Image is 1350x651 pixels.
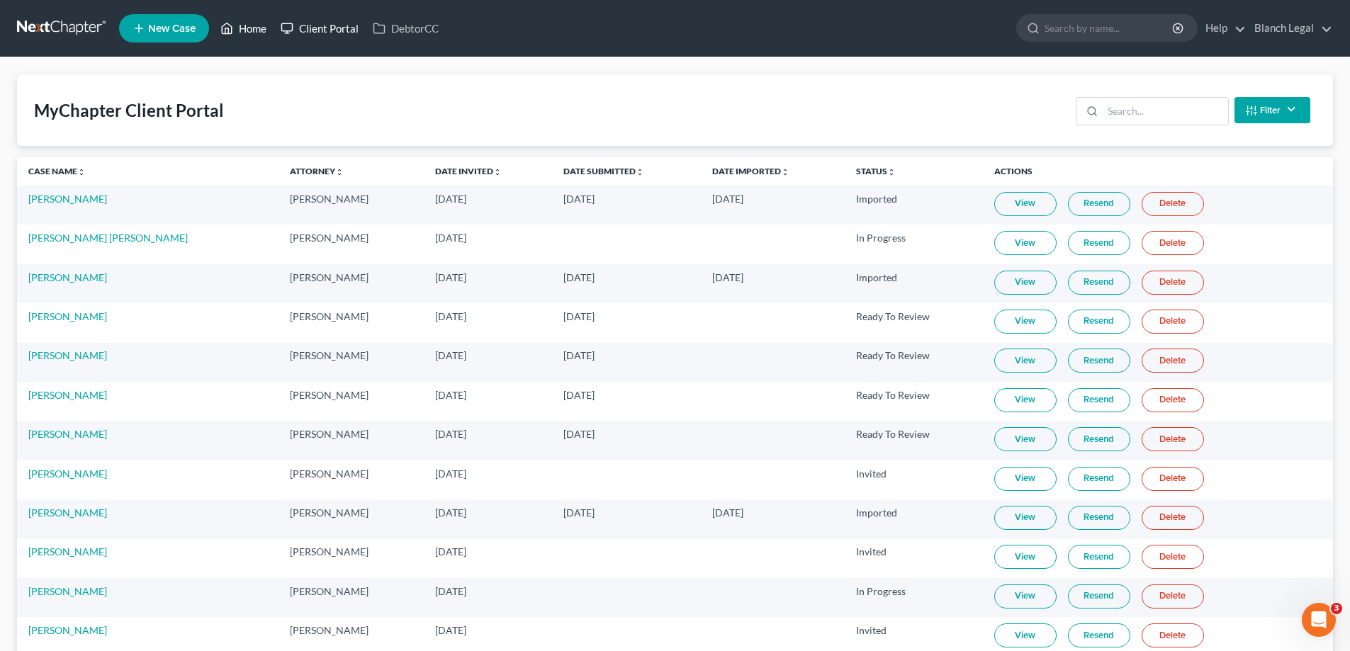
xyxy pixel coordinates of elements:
[994,231,1057,255] a: View
[563,193,595,205] span: [DATE]
[856,166,896,176] a: Statusunfold_more
[1142,231,1204,255] a: Delete
[845,382,983,421] td: Ready To Review
[28,389,107,401] a: [PERSON_NAME]
[493,168,502,176] i: unfold_more
[1142,584,1204,608] a: Delete
[335,168,344,176] i: unfold_more
[1142,192,1204,216] a: Delete
[148,23,196,34] span: New Case
[1068,388,1130,412] a: Resend
[994,427,1057,451] a: View
[845,499,983,538] td: Imported
[1068,427,1130,451] a: Resend
[636,168,644,176] i: unfold_more
[1142,427,1204,451] a: Delete
[279,225,424,264] td: [PERSON_NAME]
[563,349,595,361] span: [DATE]
[1142,349,1204,373] a: Delete
[435,506,466,519] span: [DATE]
[1068,349,1130,373] a: Resend
[28,585,107,597] a: [PERSON_NAME]
[28,468,107,480] a: [PERSON_NAME]
[28,624,107,636] a: [PERSON_NAME]
[994,310,1057,334] a: View
[435,310,466,322] span: [DATE]
[1142,388,1204,412] a: Delete
[435,271,466,283] span: [DATE]
[279,421,424,460] td: [PERSON_NAME]
[279,264,424,303] td: [PERSON_NAME]
[366,16,446,41] a: DebtorCC
[1142,545,1204,569] a: Delete
[1068,623,1130,647] a: Resend
[435,166,502,176] a: Date Invitedunfold_more
[781,168,789,176] i: unfold_more
[887,168,896,176] i: unfold_more
[1068,584,1130,608] a: Resend
[435,624,466,636] span: [DATE]
[213,16,274,41] a: Home
[845,343,983,382] td: Ready To Review
[845,539,983,578] td: Invited
[435,232,466,244] span: [DATE]
[279,578,424,617] td: [PERSON_NAME]
[435,585,466,597] span: [DATE]
[1068,271,1130,295] a: Resend
[994,349,1057,373] a: View
[1247,16,1332,41] a: Blanch Legal
[28,271,107,283] a: [PERSON_NAME]
[1103,98,1228,125] input: Search...
[279,499,424,538] td: [PERSON_NAME]
[563,389,595,401] span: [DATE]
[1045,15,1174,41] input: Search by name...
[994,623,1057,647] a: View
[1142,310,1204,334] a: Delete
[274,16,366,41] a: Client Portal
[435,428,466,440] span: [DATE]
[279,343,424,382] td: [PERSON_NAME]
[994,388,1057,412] a: View
[1142,623,1204,647] a: Delete
[994,192,1057,216] a: View
[712,271,743,283] span: [DATE]
[994,545,1057,569] a: View
[435,545,466,557] span: [DATE]
[712,193,743,205] span: [DATE]
[1068,310,1130,334] a: Resend
[435,468,466,480] span: [DATE]
[994,467,1057,491] a: View
[28,545,107,557] a: [PERSON_NAME]
[994,506,1057,530] a: View
[845,225,983,264] td: In Progress
[994,271,1057,295] a: View
[845,421,983,460] td: Ready To Review
[845,460,983,499] td: Invited
[435,389,466,401] span: [DATE]
[290,166,344,176] a: Attorneyunfold_more
[1302,603,1336,637] iframe: Intercom live chat
[712,166,789,176] a: Date Importedunfold_more
[28,232,188,244] a: [PERSON_NAME] [PERSON_NAME]
[77,168,86,176] i: unfold_more
[1068,467,1130,491] a: Resend
[563,428,595,440] span: [DATE]
[563,271,595,283] span: [DATE]
[994,584,1057,608] a: View
[1142,506,1204,530] a: Delete
[28,166,86,176] a: Case Nameunfold_more
[279,539,424,578] td: [PERSON_NAME]
[563,310,595,322] span: [DATE]
[845,303,983,342] td: Ready To Review
[279,460,424,499] td: [PERSON_NAME]
[1331,603,1342,614] span: 3
[845,264,983,303] td: Imported
[279,186,424,225] td: [PERSON_NAME]
[28,349,107,361] a: [PERSON_NAME]
[28,310,107,322] a: [PERSON_NAME]
[435,193,466,205] span: [DATE]
[563,506,595,519] span: [DATE]
[845,578,983,617] td: In Progress
[34,99,224,122] div: MyChapter Client Portal
[1068,545,1130,569] a: Resend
